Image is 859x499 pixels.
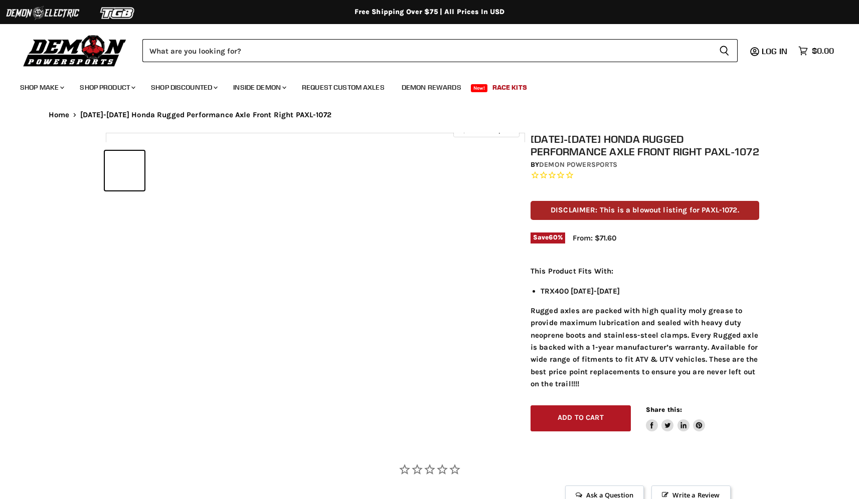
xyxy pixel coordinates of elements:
[142,39,711,62] input: Search
[812,46,834,56] span: $0.00
[531,201,759,219] p: DISCLAIMER: This is a blowout listing for PAXL-1072.
[646,405,706,432] aside: Share this:
[793,44,839,58] a: $0.00
[757,47,793,56] a: Log in
[531,405,631,432] button: Add to cart
[49,111,70,119] a: Home
[80,4,155,23] img: TGB Logo 2
[549,233,557,241] span: 60
[394,77,469,98] a: Demon Rewards
[573,233,616,242] span: From: $71.60
[20,33,130,68] img: Demon Powersports
[29,111,831,119] nav: Breadcrumbs
[80,111,331,119] span: [DATE]-[DATE] Honda Rugged Performance Axle Front Right PAXL-1072
[531,170,759,181] span: Rated 0.0 out of 5 stars 0 reviews
[541,285,759,297] li: TRX400 [DATE]-[DATE]
[558,413,604,422] span: Add to cart
[485,77,535,98] a: Race Kits
[5,4,80,23] img: Demon Electric Logo 2
[143,77,224,98] a: Shop Discounted
[294,77,392,98] a: Request Custom Axles
[531,133,759,158] h1: [DATE]-[DATE] Honda Rugged Performance Axle Front Right PAXL-1072
[29,8,831,17] div: Free Shipping Over $75 | All Prices In USD
[531,265,759,390] div: Rugged axles are packed with high quality moly grease to provide maximum lubrication and sealed w...
[226,77,292,98] a: Inside Demon
[539,160,617,169] a: Demon Powersports
[531,232,565,243] span: Save %
[762,46,787,56] span: Log in
[105,151,144,190] button: 1995-2003 Honda Rugged Performance Axle Front Right PAXL-1072 thumbnail
[646,406,682,413] span: Share this:
[458,126,514,134] span: Click to expand
[13,77,70,98] a: Shop Make
[72,77,141,98] a: Shop Product
[531,265,759,277] p: This Product Fits With:
[711,39,738,62] button: Search
[471,84,488,92] span: New!
[142,39,738,62] form: Product
[13,73,831,98] ul: Main menu
[531,159,759,170] div: by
